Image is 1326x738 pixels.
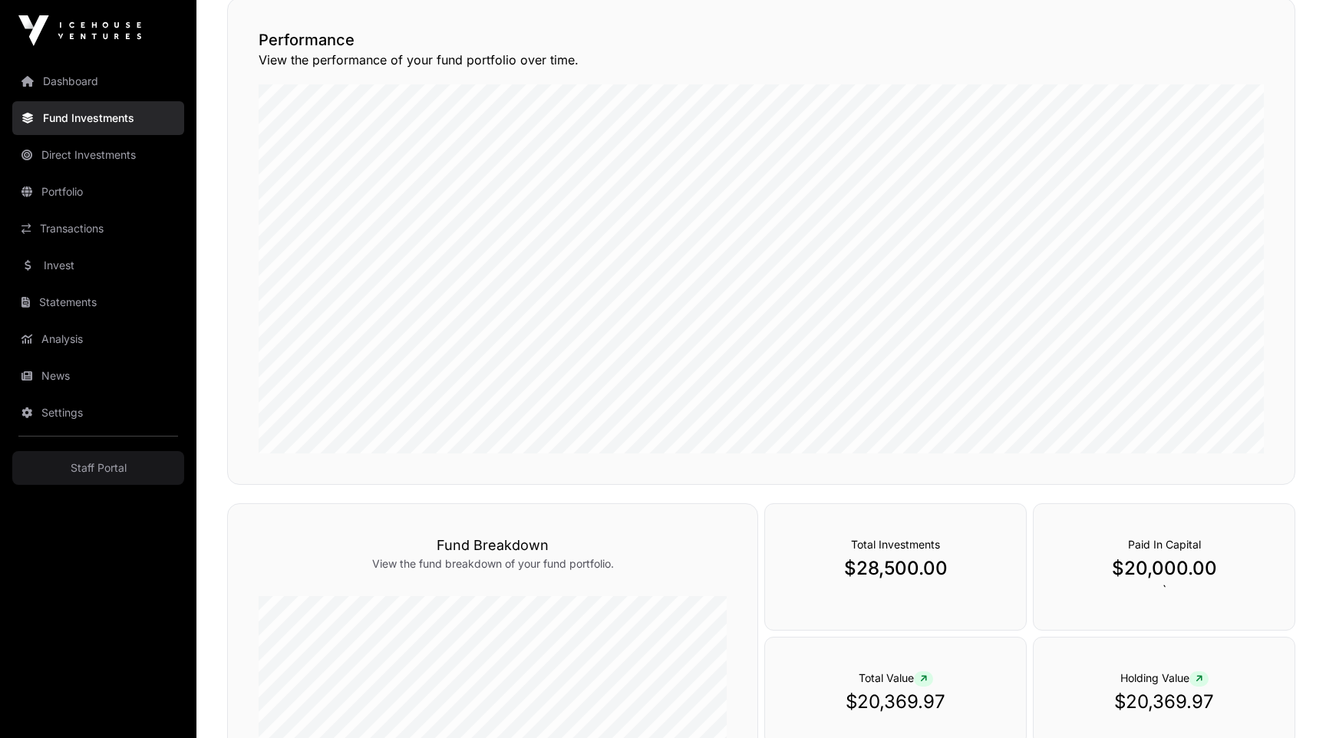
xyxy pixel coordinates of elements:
[12,138,184,172] a: Direct Investments
[12,359,184,393] a: News
[259,556,727,572] p: View the fund breakdown of your fund portfolio.
[12,64,184,98] a: Dashboard
[12,101,184,135] a: Fund Investments
[1120,671,1209,684] span: Holding Value
[1128,538,1201,551] span: Paid In Capital
[259,51,1264,69] p: View the performance of your fund portfolio over time.
[12,249,184,282] a: Invest
[12,285,184,319] a: Statements
[796,556,995,581] p: $28,500.00
[1064,556,1264,581] p: $20,000.00
[1033,503,1295,631] div: `
[12,212,184,245] a: Transactions
[859,671,933,684] span: Total Value
[259,29,1264,51] h2: Performance
[1249,664,1326,738] iframe: Chat Widget
[12,175,184,209] a: Portfolio
[1064,690,1264,714] p: $20,369.97
[851,538,940,551] span: Total Investments
[12,322,184,356] a: Analysis
[796,690,995,714] p: $20,369.97
[12,451,184,485] a: Staff Portal
[259,535,727,556] h3: Fund Breakdown
[18,15,141,46] img: Icehouse Ventures Logo
[12,396,184,430] a: Settings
